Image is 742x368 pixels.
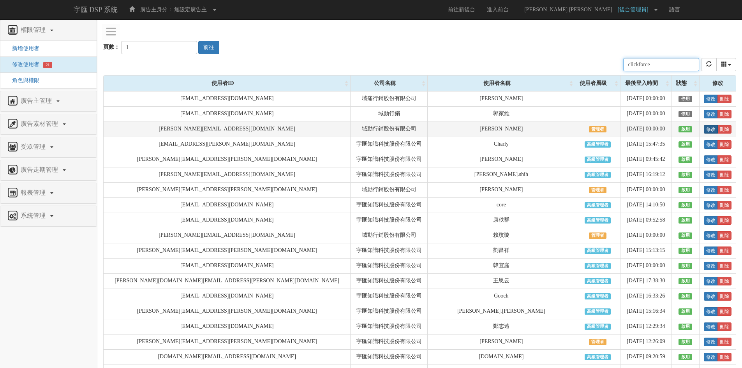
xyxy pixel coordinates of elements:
span: 廣告素材管理 [19,120,62,127]
a: 刪除 [717,338,731,346]
button: 前往 [198,41,219,54]
td: [EMAIL_ADDRESS][DOMAIN_NAME] [104,107,351,122]
span: 啟用 [679,339,692,345]
td: [DATE] 12:29:34 [620,319,672,335]
td: [DATE] 15:13:15 [620,243,672,259]
a: 刪除 [717,353,731,361]
td: 宇匯知識科技股份有限公司 [351,289,428,304]
td: 域痛行銷股份有限公司 [351,92,428,107]
span: 停用 [679,96,692,102]
span: 管理者 [589,232,607,239]
div: 公司名稱 [351,76,427,91]
td: 宇匯知識科技股份有限公司 [351,167,428,183]
span: 報表管理 [19,189,49,196]
button: refresh [701,58,717,71]
td: [PERSON_NAME][DOMAIN_NAME][EMAIL_ADDRESS][PERSON_NAME][DOMAIN_NAME] [104,274,351,289]
div: 修改 [700,76,736,91]
a: 新增使用者 [6,46,39,51]
td: [EMAIL_ADDRESS][DOMAIN_NAME] [104,319,351,335]
td: Charly [428,137,575,152]
span: 管理者 [589,126,607,132]
a: 刪除 [717,247,731,255]
span: 高級管理者 [585,324,611,330]
td: 宇匯知識科技股份有限公司 [351,152,428,167]
span: 啟用 [679,187,692,193]
td: 域動行銷股份有限公司 [351,122,428,137]
a: 刪除 [717,307,731,316]
a: 刪除 [717,277,731,285]
a: 角色與權限 [6,77,39,83]
a: 修改 [704,110,718,118]
a: 修改 [704,307,718,316]
div: 使用者層級 [575,76,620,91]
td: [DATE] 00:00:00 [620,92,672,107]
td: [DATE] 16:33:26 [620,289,672,304]
a: 修改使用者 [6,62,39,67]
a: 廣告走期管理 [6,164,91,176]
td: [EMAIL_ADDRESS][PERSON_NAME][DOMAIN_NAME] [104,137,351,152]
span: 權限管理 [19,26,49,33]
div: 最後登入時間 [620,76,671,91]
a: 刪除 [717,231,731,240]
span: [後台管理員] [617,7,652,12]
a: 修改 [704,322,718,331]
td: 康秩群 [428,213,575,228]
span: 高級管理者 [585,217,611,224]
td: 郭家維 [428,107,575,122]
span: 啟用 [679,172,692,178]
td: [PERSON_NAME] [428,183,575,198]
td: [DATE] 12:26:09 [620,335,672,350]
label: 頁數： [103,43,120,51]
span: 啟用 [679,157,692,163]
td: 宇匯知識科技股份有限公司 [351,213,428,228]
span: 無設定廣告主 [174,7,207,12]
div: Columns [716,58,737,71]
a: 刪除 [717,125,731,134]
td: [PERSON_NAME][EMAIL_ADDRESS][PERSON_NAME][DOMAIN_NAME] [104,152,351,167]
td: [PERSON_NAME][EMAIL_ADDRESS][PERSON_NAME][DOMAIN_NAME] [104,243,351,259]
a: 修改 [704,125,718,134]
span: 廣告主管理 [19,97,56,104]
td: [DATE] 15:47:35 [620,137,672,152]
a: 廣告素材管理 [6,118,91,130]
span: 啟用 [679,126,692,132]
td: 賴玟璇 [428,228,575,243]
span: 高級管理者 [585,172,611,178]
td: [EMAIL_ADDRESS][DOMAIN_NAME] [104,289,351,304]
td: 宇匯知識科技股份有限公司 [351,243,428,259]
a: 刪除 [717,110,731,118]
td: [DATE] 00:00:00 [620,228,672,243]
a: 刪除 [717,216,731,225]
a: 刪除 [717,140,731,149]
td: [PERSON_NAME] [428,122,575,137]
a: 系統管理 [6,210,91,222]
td: [DATE] 00:00:00 [620,122,672,137]
td: 劉昌祥 [428,243,575,259]
a: 修改 [704,216,718,225]
td: [EMAIL_ADDRESS][DOMAIN_NAME] [104,259,351,274]
div: 使用者ID [104,76,350,91]
td: [PERSON_NAME][EMAIL_ADDRESS][DOMAIN_NAME] [104,167,351,183]
td: [DATE] 16:19:12 [620,167,672,183]
a: 刪除 [717,171,731,179]
a: 修改 [704,231,718,240]
td: [PERSON_NAME][EMAIL_ADDRESS][DOMAIN_NAME] [104,228,351,243]
td: [DOMAIN_NAME][EMAIL_ADDRESS][DOMAIN_NAME] [104,350,351,365]
a: 權限管理 [6,24,91,37]
a: 修改 [704,140,718,149]
td: 宇匯知識科技股份有限公司 [351,274,428,289]
td: 王思云 [428,274,575,289]
a: 刪除 [717,186,731,194]
td: Gooch [428,289,575,304]
a: 修改 [704,95,718,103]
span: 啟用 [679,293,692,299]
td: 宇匯知識科技股份有限公司 [351,137,428,152]
a: 修改 [704,186,718,194]
td: 宇匯知識科技股份有限公司 [351,335,428,350]
span: 啟用 [679,141,692,148]
td: [DOMAIN_NAME] [428,350,575,365]
span: 高級管理者 [585,354,611,360]
td: [DATE] 00:00:00 [620,259,672,274]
